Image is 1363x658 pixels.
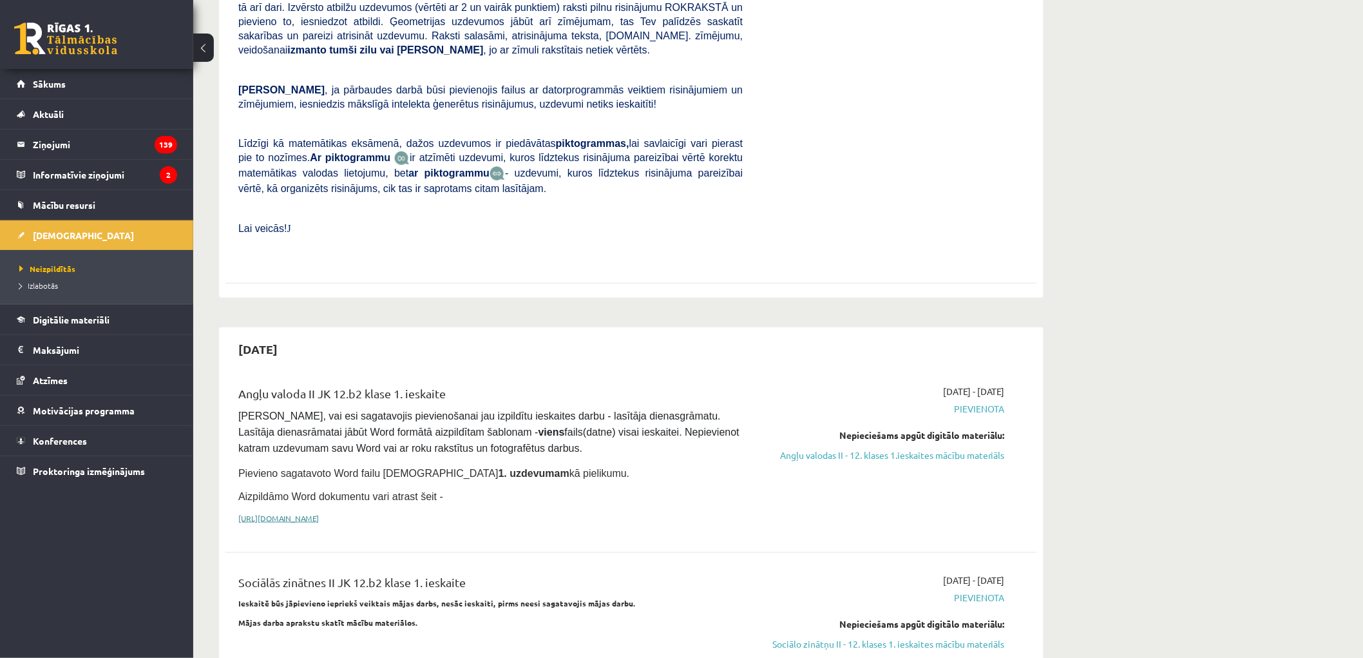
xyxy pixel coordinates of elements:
[762,637,1005,651] a: Sociālo zinātņu II - 12. klases 1. ieskaites mācību materiāls
[762,617,1005,631] div: Nepieciešams apgūt digitālo materiālu:
[943,574,1005,587] span: [DATE] - [DATE]
[394,151,410,166] img: JfuEzvunn4EvwAAAAASUVORK5CYII=
[33,335,177,365] legend: Maksājumi
[33,314,110,325] span: Digitālie materiāli
[762,591,1005,605] span: Pievienota
[238,138,743,163] span: Līdzīgi kā matemātikas eksāmenā, dažos uzdevumos ir piedāvātas lai savlaicīgi vari pierast pie to...
[762,429,1005,442] div: Nepieciešams apgūt digitālo materiālu:
[33,199,95,211] span: Mācību resursi
[238,223,287,234] span: Lai veicās!
[19,263,180,275] a: Neizpildītās
[17,396,177,425] a: Motivācijas programma
[160,166,177,184] i: 2
[17,335,177,365] a: Maksājumi
[33,229,134,241] span: [DEMOGRAPHIC_DATA]
[17,160,177,189] a: Informatīvie ziņojumi2
[33,78,66,90] span: Sākums
[17,130,177,159] a: Ziņojumi139
[499,468,569,479] strong: 1. uzdevumam
[225,334,291,364] h2: [DATE]
[238,84,743,110] span: , ja pārbaudes darbā būsi pievienojis failus ar datorprogrammās veiktiem risinājumiem un zīmējumi...
[19,264,75,274] span: Neizpildītās
[238,84,325,95] span: [PERSON_NAME]
[287,223,291,234] span: J
[33,160,177,189] legend: Informatīvie ziņojumi
[238,411,742,454] span: [PERSON_NAME], vai esi sagatavojis pievienošanai jau izpildītu ieskaites darbu - lasītāja dienasg...
[329,44,483,55] b: tumši zilu vai [PERSON_NAME]
[19,280,180,291] a: Izlabotās
[238,598,636,608] strong: Ieskaitē būs jāpievieno iepriekš veiktais mājas darbs, nesāc ieskaiti, pirms neesi sagatavojis mā...
[310,152,390,163] b: Ar piktogrammu
[490,166,505,181] img: wKvN42sLe3LLwAAAABJRU5ErkJggg==
[238,152,743,179] span: ir atzīmēti uzdevumi, kuros līdztekus risinājuma pareizībai vērtē korektu matemātikas valodas lie...
[17,190,177,220] a: Mācību resursi
[17,69,177,99] a: Sākums
[288,44,327,55] b: izmanto
[33,435,87,447] span: Konferences
[33,374,68,386] span: Atzīmes
[238,491,443,502] span: Aizpildāmo Word dokumentu vari atrast šeit -
[943,385,1005,398] span: [DATE] - [DATE]
[762,449,1005,462] a: Angļu valodas II - 12. klases 1.ieskaites mācību materiāls
[14,23,117,55] a: Rīgas 1. Tālmācības vidusskola
[19,280,58,291] span: Izlabotās
[539,427,565,438] strong: viens
[238,513,319,523] a: [URL][DOMAIN_NAME]
[17,365,177,395] a: Atzīmes
[762,402,1005,416] span: Pievienota
[155,136,177,153] i: 139
[238,574,743,597] div: Sociālās zinātnes II JK 12.b2 klase 1. ieskaite
[33,108,64,120] span: Aktuāli
[33,130,177,159] legend: Ziņojumi
[33,465,145,477] span: Proktoringa izmēģinājums
[17,305,177,334] a: Digitālie materiāli
[33,405,135,416] span: Motivācijas programma
[17,220,177,250] a: [DEMOGRAPHIC_DATA]
[17,99,177,129] a: Aktuāli
[238,468,629,479] span: Pievieno sagatavoto Word failu [DEMOGRAPHIC_DATA] kā pielikumu.
[17,426,177,456] a: Konferences
[556,138,629,149] b: piktogrammas,
[238,385,743,409] div: Angļu valoda II JK 12.b2 klase 1. ieskaite
[17,456,177,486] a: Proktoringa izmēģinājums
[238,617,418,628] strong: Mājas darba aprakstu skatīt mācību materiālos.
[408,168,490,179] b: ar piktogrammu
